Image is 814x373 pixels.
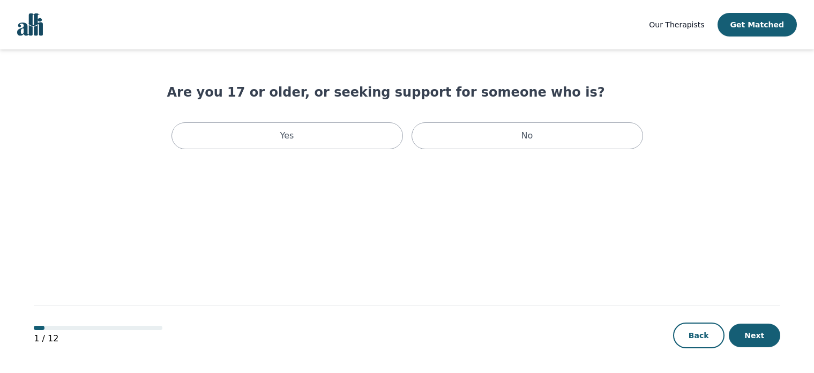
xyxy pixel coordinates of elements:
[649,18,704,31] a: Our Therapists
[718,13,797,36] button: Get Matched
[729,324,780,347] button: Next
[167,84,647,101] h1: Are you 17 or older, or seeking support for someone who is?
[521,129,533,142] p: No
[649,20,704,29] span: Our Therapists
[34,332,162,345] p: 1 / 12
[280,129,294,142] p: Yes
[17,13,43,36] img: alli logo
[673,323,725,348] button: Back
